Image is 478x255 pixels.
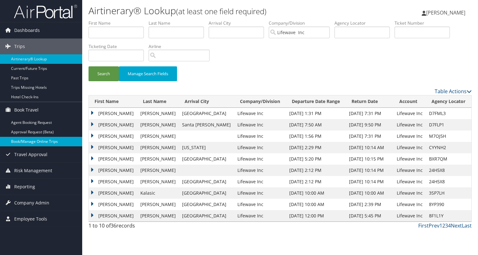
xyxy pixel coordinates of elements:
label: Airline [149,43,214,50]
th: Arrival City: activate to sort column ascending [179,95,234,108]
td: [DATE] 10:00 AM [286,199,346,210]
td: [DATE] 10:14 PM [346,165,394,176]
h1: Airtinerary® Lookup [89,4,344,17]
span: Book Travel [14,102,39,118]
td: [US_STATE] [179,142,234,153]
td: Lifewave Inc [394,131,426,142]
td: [PERSON_NAME] [89,108,137,119]
td: [DATE] 7:50 AM [286,119,346,131]
th: Return Date: activate to sort column ascending [346,95,394,108]
a: 3 [445,222,448,229]
td: [PERSON_NAME] [89,119,137,131]
td: [PERSON_NAME] [137,199,179,210]
td: [GEOGRAPHIC_DATA] [179,187,234,199]
td: Lifewave Inc [234,210,286,222]
small: (at least one field required) [176,6,267,16]
td: CYYNH2 [426,142,471,153]
th: Last Name: activate to sort column ascending [137,95,179,108]
a: [PERSON_NAME] [422,3,472,22]
span: [PERSON_NAME] [426,9,465,16]
td: Lifewave Inc [234,165,286,176]
a: 1 [439,222,442,229]
td: Lifewave Inc [234,142,286,153]
td: Kalasic [137,187,179,199]
a: 2 [442,222,445,229]
a: Prev [429,222,439,229]
td: [PERSON_NAME] [137,108,179,119]
td: Lifewave Inc [234,199,286,210]
td: [DATE] 12:00 PM [286,210,346,222]
th: Agency Locator: activate to sort column ascending [426,95,471,108]
span: Employee Tools [14,211,47,227]
th: Departure Date Range: activate to sort column ascending [286,95,346,108]
label: Ticketing Date [89,43,149,50]
td: [PERSON_NAME] [137,176,179,187]
label: Company/Division [269,20,334,26]
a: 4 [448,222,451,229]
td: [PERSON_NAME] [89,165,137,176]
label: Last Name [149,20,209,26]
td: [PERSON_NAME] [89,199,137,210]
td: Lifewave Inc [394,165,426,176]
span: Company Admin [14,195,49,211]
td: [PERSON_NAME] [137,119,179,131]
th: First Name: activate to sort column ascending [89,95,137,108]
span: Trips [14,39,25,54]
td: D7FLP1 [426,119,471,131]
td: [PERSON_NAME] [89,153,137,165]
td: [DATE] 7:31 PM [346,108,394,119]
td: [PERSON_NAME] [137,142,179,153]
td: [PERSON_NAME] [89,131,137,142]
td: 8F1L1Y [426,210,471,222]
td: Santa [PERSON_NAME] [179,119,234,131]
td: Lifewave Inc [394,153,426,165]
span: Travel Approval [14,147,47,162]
td: [PERSON_NAME] [137,165,179,176]
td: [DATE] 10:00 AM [286,187,346,199]
td: Lifewave Inc [394,210,426,222]
td: [PERSON_NAME] [137,131,179,142]
th: Company/Division [234,95,286,108]
label: First Name [89,20,149,26]
td: 24H5X8 [426,176,471,187]
div: 1 to 10 of records [89,222,177,233]
span: Dashboards [14,22,40,38]
td: [DATE] 2:29 PM [286,142,346,153]
td: [DATE] 1:31 PM [286,108,346,119]
td: Lifewave Inc [234,119,286,131]
span: Risk Management [14,163,52,179]
td: M7OJ5H [426,131,471,142]
td: [DATE] 5:20 PM [286,153,346,165]
td: 24H5X8 [426,165,471,176]
td: Lifewave Inc [394,176,426,187]
td: [GEOGRAPHIC_DATA] [179,199,234,210]
td: Lifewave Inc [394,142,426,153]
td: [DATE] 10:14 PM [346,176,394,187]
span: 36 [111,222,116,229]
span: Reporting [14,179,35,195]
td: [DATE] 10:00 AM [346,187,394,199]
td: [DATE] 2:39 PM [346,199,394,210]
td: [PERSON_NAME] [137,210,179,222]
td: [DATE] 10:15 PM [346,153,394,165]
td: Lifewave Inc [234,187,286,199]
td: [GEOGRAPHIC_DATA] [179,210,234,222]
td: [DATE] 10:14 AM [346,142,394,153]
a: Table Actions [435,88,472,95]
td: [GEOGRAPHIC_DATA] [179,176,234,187]
label: Agency Locator [334,20,395,26]
td: [DATE] 9:50 PM [346,119,394,131]
td: [PERSON_NAME] [89,210,137,222]
td: [PERSON_NAME] [89,176,137,187]
td: Lifewave Inc [394,187,426,199]
td: Lifewave Inc [234,131,286,142]
td: Lifewave Inc [394,119,426,131]
img: airportal-logo.png [14,4,77,19]
a: First [418,222,429,229]
a: Next [451,222,462,229]
td: 3SP7LH [426,187,471,199]
button: Manage Search Fields [119,66,177,81]
td: [DATE] 5:45 PM [346,210,394,222]
button: Search [89,66,119,81]
th: Account: activate to sort column ascending [394,95,426,108]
